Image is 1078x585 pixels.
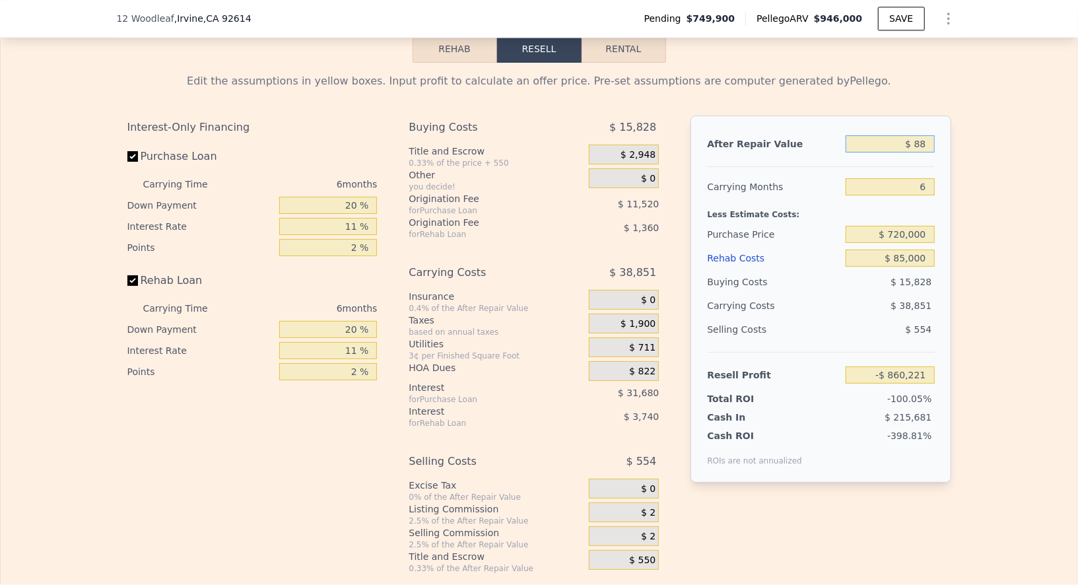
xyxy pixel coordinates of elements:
div: 2.5% of the After Repair Value [409,539,584,550]
span: -398.81% [887,430,931,441]
div: Down Payment [127,195,275,216]
div: Title and Escrow [409,145,584,158]
span: $ 0 [641,483,656,495]
div: Insurance [409,290,584,303]
div: Carrying Months [707,175,840,199]
span: $946,000 [814,13,863,24]
span: $ 15,828 [891,277,931,287]
div: for Purchase Loan [409,394,556,405]
div: Excise Tax [409,479,584,492]
div: Origination Fee [409,192,556,205]
div: Carrying Costs [409,261,556,285]
label: Rehab Loan [127,269,275,292]
button: Rental [582,35,666,63]
button: Rehab [413,35,497,63]
button: Resell [497,35,582,63]
input: Rehab Loan [127,275,138,286]
div: for Purchase Loan [409,205,556,216]
div: for Rehab Loan [409,418,556,429]
span: $ 38,851 [609,261,656,285]
div: for Rehab Loan [409,229,556,240]
span: $ 550 [629,555,656,567]
div: Resell Profit [707,363,840,387]
span: $ 3,740 [624,411,659,422]
div: Selling Commission [409,526,584,539]
span: $749,900 [687,12,735,25]
span: $ 0 [641,294,656,306]
div: you decide! [409,182,584,192]
div: Carrying Time [143,174,229,195]
span: $ 2 [641,507,656,519]
div: Interest Rate [127,216,275,237]
span: Pending [644,12,687,25]
div: 0.4% of the After Repair Value [409,303,584,314]
span: $ 822 [629,366,656,378]
div: After Repair Value [707,132,840,156]
div: 2.5% of the After Repair Value [409,516,584,526]
div: Other [409,168,584,182]
label: Purchase Loan [127,145,275,168]
div: Carrying Time [143,298,229,319]
div: 0.33% of the After Repair Value [409,563,584,574]
div: Down Payment [127,319,275,340]
button: Show Options [935,5,962,32]
div: ROIs are not annualized [707,442,802,466]
div: 3¢ per Finished Square Foot [409,351,584,361]
span: , CA 92614 [203,13,252,24]
div: Interest Rate [127,340,275,361]
div: Origination Fee [409,216,556,229]
span: Pellego ARV [757,12,814,25]
button: SAVE [878,7,924,30]
div: Interest [409,405,556,418]
div: 6 months [234,174,378,195]
input: Purchase Loan [127,151,138,162]
span: 12 Woodleaf [117,12,174,25]
span: $ 0 [641,173,656,185]
span: $ 38,851 [891,300,931,311]
div: Interest [409,381,556,394]
span: $ 11,520 [618,199,659,209]
div: Buying Costs [707,270,840,294]
div: Listing Commission [409,502,584,516]
div: Buying Costs [409,116,556,139]
div: Cash ROI [707,429,802,442]
div: Rehab Costs [707,246,840,270]
span: , Irvine [174,12,252,25]
div: based on annual taxes [409,327,584,337]
div: Taxes [409,314,584,327]
div: Selling Costs [409,450,556,473]
span: $ 554 [626,450,657,473]
span: $ 1,900 [621,318,656,330]
div: Edit the assumptions in yellow boxes. Input profit to calculate an offer price. Pre-set assumptio... [127,73,951,89]
div: Purchase Price [707,223,840,246]
div: 0.33% of the price + 550 [409,158,584,168]
span: $ 2 [641,531,656,543]
div: Points [127,237,275,258]
div: 0% of the After Repair Value [409,492,584,502]
span: $ 15,828 [609,116,656,139]
span: $ 554 [905,324,931,335]
div: Utilities [409,337,584,351]
div: HOA Dues [409,361,584,374]
span: -100.05% [887,394,931,404]
div: Carrying Costs [707,294,790,318]
span: $ 215,681 [885,412,931,423]
span: $ 2,948 [621,149,656,161]
span: $ 711 [629,342,656,354]
div: Points [127,361,275,382]
div: Title and Escrow [409,550,584,563]
div: 6 months [234,298,378,319]
div: Total ROI [707,392,790,405]
div: Selling Costs [707,318,840,341]
div: Interest-Only Financing [127,116,378,139]
div: Less Estimate Costs: [707,199,934,223]
div: Cash In [707,411,790,424]
span: $ 1,360 [624,223,659,233]
span: $ 31,680 [618,388,659,398]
